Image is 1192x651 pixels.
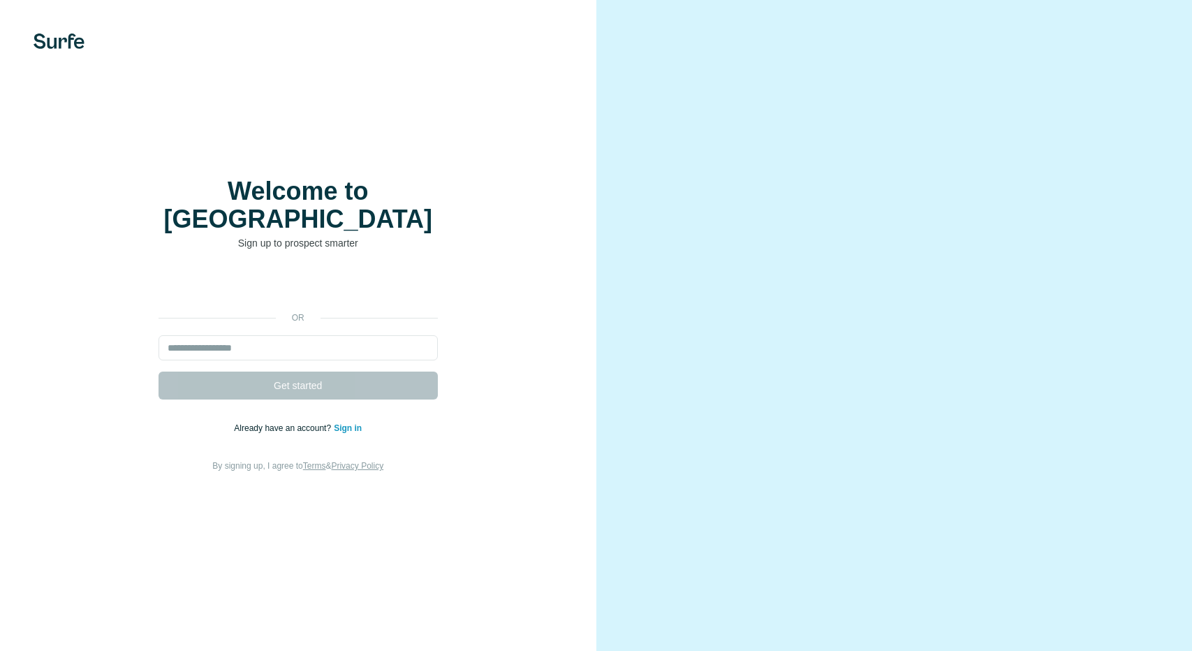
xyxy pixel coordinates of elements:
[334,423,362,433] a: Sign in
[34,34,84,49] img: Surfe's logo
[212,461,383,471] span: By signing up, I agree to &
[331,461,383,471] a: Privacy Policy
[276,312,321,324] p: or
[234,423,334,433] span: Already have an account?
[152,271,445,302] iframe: Schaltfläche „Über Google anmelden“
[159,177,438,233] h1: Welcome to [GEOGRAPHIC_DATA]
[159,236,438,250] p: Sign up to prospect smarter
[303,461,326,471] a: Terms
